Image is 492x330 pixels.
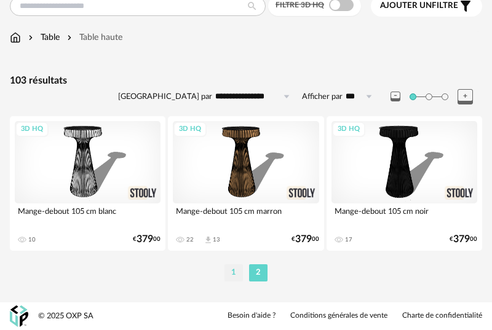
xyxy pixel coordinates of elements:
[380,1,432,10] span: Ajouter un
[28,236,36,243] div: 10
[332,122,365,137] div: 3D HQ
[168,116,323,250] a: 3D HQ Mange-debout 105 cm marron 22 Download icon 13 €37900
[290,311,387,321] a: Conditions générales de vente
[118,92,212,102] label: [GEOGRAPHIC_DATA] par
[345,236,352,243] div: 17
[249,264,268,281] li: 2
[38,311,93,321] div: © 2025 OXP SA
[10,305,28,327] img: OXP
[292,235,319,243] div: € 00
[26,31,36,44] img: svg+xml;base64,PHN2ZyB3aWR0aD0iMTYiIGhlaWdodD0iMTYiIHZpZXdCb3g9IjAgMCAxNiAxNiIgZmlsbD0ibm9uZSIgeG...
[331,203,477,228] div: Mange-debout 105 cm noir
[380,1,458,11] span: filtre
[228,311,276,321] a: Besoin d'aide ?
[186,236,194,243] div: 22
[173,122,207,137] div: 3D HQ
[173,203,319,228] div: Mange-debout 105 cm marron
[213,236,220,243] div: 13
[15,122,49,137] div: 3D HQ
[327,116,482,250] a: 3D HQ Mange-debout 105 cm noir 17 €37900
[10,74,482,87] div: 103 résultats
[204,235,213,245] span: Download icon
[295,235,312,243] span: 379
[133,235,161,243] div: € 00
[302,92,343,102] label: Afficher par
[10,116,165,250] a: 3D HQ Mange-debout 105 cm blanc 10 €37900
[450,235,477,243] div: € 00
[10,31,21,44] img: svg+xml;base64,PHN2ZyB3aWR0aD0iMTYiIGhlaWdodD0iMTciIHZpZXdCb3g9IjAgMCAxNiAxNyIgZmlsbD0ibm9uZSIgeG...
[276,1,324,9] span: Filtre 3D HQ
[137,235,153,243] span: 379
[402,311,482,321] a: Charte de confidentialité
[224,264,243,281] li: 1
[15,203,161,228] div: Mange-debout 105 cm blanc
[453,235,470,243] span: 379
[26,31,60,44] div: Table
